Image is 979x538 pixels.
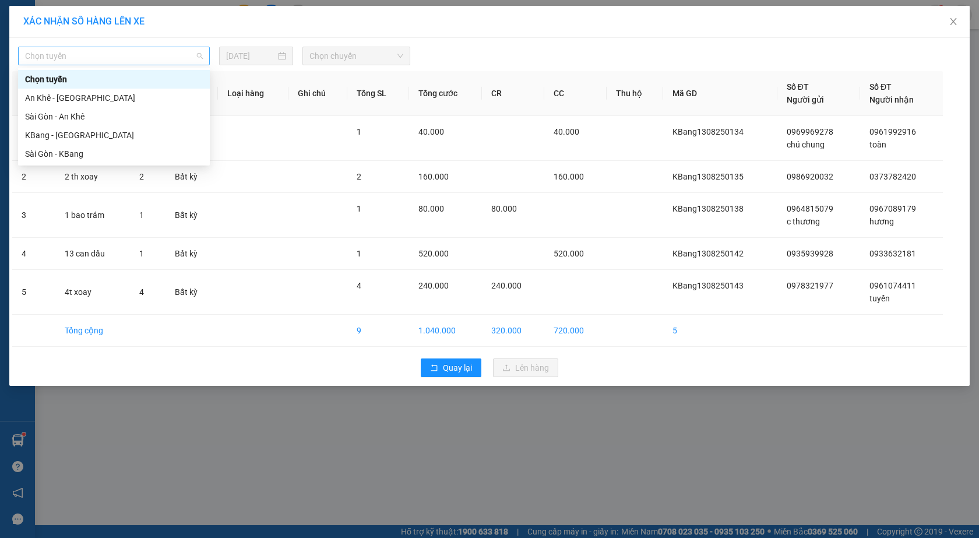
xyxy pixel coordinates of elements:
span: 4 [139,287,144,297]
span: 0961992916 [869,127,916,136]
span: SL [122,81,138,97]
button: uploadLên hàng [493,358,558,377]
div: Chọn tuyến [18,70,210,89]
span: 0964815079 [787,204,833,213]
span: 0933632181 [869,249,916,258]
td: 5 [12,270,55,315]
td: 13 can dầu [55,238,130,270]
span: Quay lại [443,361,472,374]
td: 1.040.000 [409,315,483,347]
div: KBang [10,10,103,24]
div: KBang - Sài Gòn [18,126,210,145]
div: An Khê - [GEOGRAPHIC_DATA] [25,92,203,104]
span: KBang1308250134 [672,127,744,136]
div: Sài Gòn - An Khê [25,110,203,123]
span: 520.000 [554,249,584,258]
span: Gửi: [10,11,28,23]
span: 240.000 [491,281,522,290]
th: Ghi chú [288,71,348,116]
button: rollbackQuay lại [421,358,481,377]
span: 2 [357,172,361,181]
span: 1 [357,249,361,258]
span: 0373782420 [869,172,916,181]
th: CR [482,71,544,116]
button: Close [937,6,970,38]
span: 1 [357,127,361,136]
div: Tên hàng: 4t xoay ( : 4 ) [10,82,205,97]
span: 0978321977 [787,281,833,290]
span: toàn [869,140,886,149]
div: Sài Gòn - An Khê [18,107,210,126]
div: 240.000 [9,61,105,75]
div: KBang - [GEOGRAPHIC_DATA] [25,129,203,142]
td: 1 [12,116,55,161]
td: Bất kỳ [165,193,218,238]
span: 0935939928 [787,249,833,258]
div: An Khê - Sài Gòn [18,89,210,107]
td: Bất kỳ [165,238,218,270]
td: 320.000 [482,315,544,347]
span: 0969969278 [787,127,833,136]
input: 13/08/2025 [226,50,276,62]
span: hương [869,217,894,226]
span: KBang1308250143 [672,281,744,290]
th: Tổng SL [347,71,408,116]
span: Nhận: [111,11,139,23]
td: 2 th xoay [55,161,130,193]
td: 2 [12,161,55,193]
span: KBang1308250138 [672,204,744,213]
td: 1 bao trám [55,193,130,238]
span: Chọn tuyến [25,47,203,65]
th: Tổng cước [409,71,483,116]
span: 40.000 [554,127,579,136]
span: KBang1308250142 [672,249,744,258]
div: tuyến [111,24,205,38]
td: 5 [663,315,777,347]
span: KBang1308250135 [672,172,744,181]
td: Tổng cộng [55,315,130,347]
span: 240.000 [418,281,449,290]
div: 0978321977 [10,24,103,40]
span: c thương [787,217,820,226]
span: 0986920032 [787,172,833,181]
th: STT [12,71,55,116]
span: Số ĐT [787,82,809,92]
span: 1 [139,249,144,258]
div: Bình Thạnh [111,10,205,24]
div: Chọn tuyến [25,73,203,86]
td: Bất kỳ [165,270,218,315]
span: 80.000 [418,204,444,213]
td: 3 [12,193,55,238]
span: XÁC NHẬN SỐ HÀNG LÊN XE [23,16,145,27]
div: Sài Gòn - KBang [18,145,210,163]
span: close [949,17,958,26]
span: 0967089179 [869,204,916,213]
span: 4 [357,281,361,290]
td: 720.000 [544,315,607,347]
span: 160.000 [418,172,449,181]
th: Thu hộ [607,71,664,116]
span: Số ĐT [869,82,892,92]
span: 40.000 [418,127,444,136]
span: tuyến [869,294,890,303]
span: 160.000 [554,172,584,181]
th: CC [544,71,607,116]
td: 4t xoay [55,270,130,315]
span: 1 [357,204,361,213]
th: Mã GD [663,71,777,116]
td: Bất kỳ [165,161,218,193]
div: 0961074411 [111,38,205,54]
span: Người nhận [869,95,914,104]
td: 9 [347,315,408,347]
span: 520.000 [418,249,449,258]
th: Loại hàng [218,71,288,116]
span: CR : [9,62,27,75]
span: 80.000 [491,204,517,213]
span: rollback [430,364,438,373]
span: Chọn chuyến [309,47,403,65]
span: 1 [139,210,144,220]
span: Người gửi [787,95,824,104]
div: Sài Gòn - KBang [25,147,203,160]
span: 0961074411 [869,281,916,290]
span: 2 [139,172,144,181]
